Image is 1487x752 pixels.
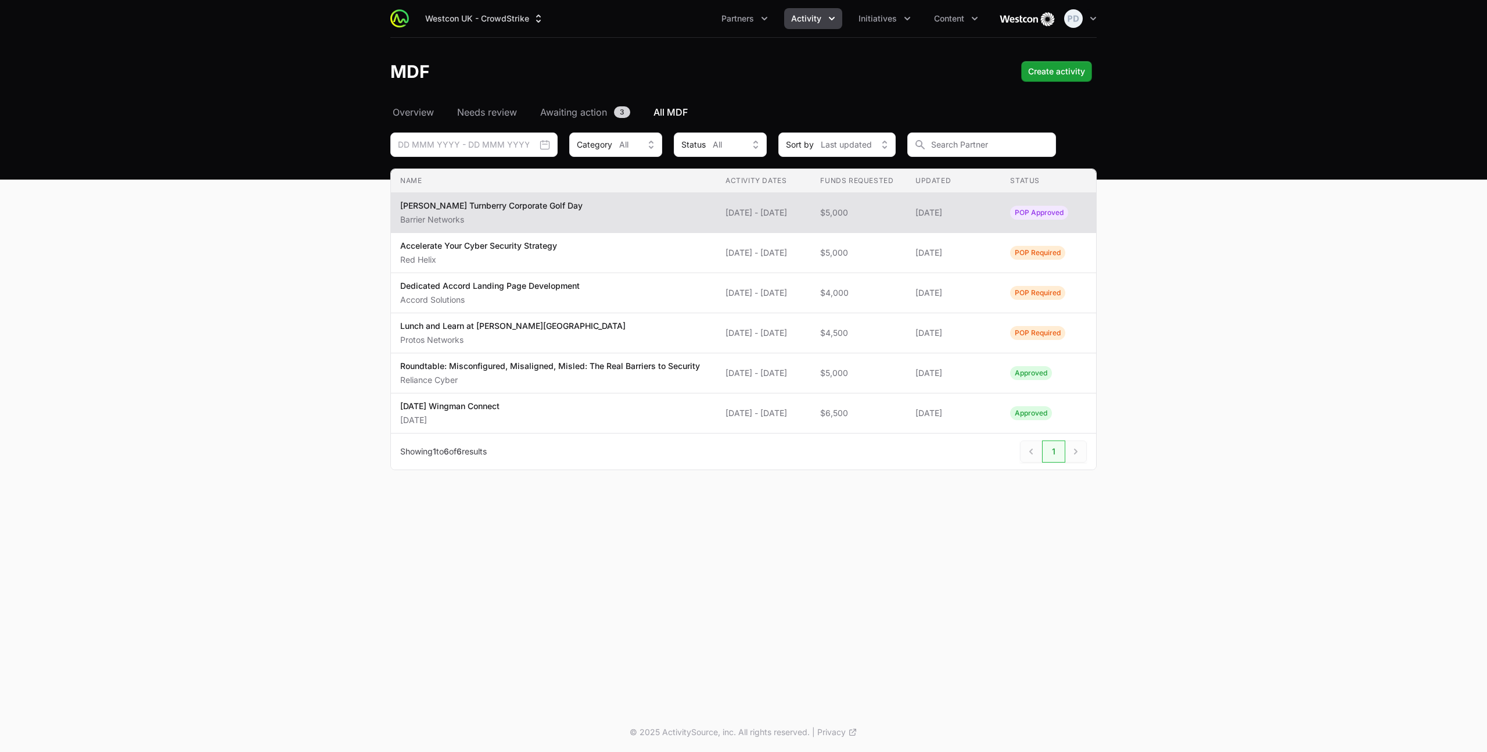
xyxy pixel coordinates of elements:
[457,446,462,456] span: 6
[1021,61,1092,82] div: Primary actions
[674,133,767,157] div: Activity Status filter
[390,133,1097,470] section: MDF Filters
[1042,441,1065,463] span: 1
[390,105,1097,119] nav: MDF navigation
[400,334,626,346] p: Protos Networks
[400,374,700,386] p: Reliance Cyber
[569,133,662,157] button: CategoryAll
[393,105,434,119] span: Overview
[859,13,897,24] span: Initiatives
[915,407,992,419] span: [DATE]
[651,105,690,119] a: All MDF
[1028,65,1085,78] span: Create activity
[786,139,814,151] span: Sort by
[725,327,802,339] span: [DATE] - [DATE]
[915,367,992,379] span: [DATE]
[915,287,992,299] span: [DATE]
[811,169,906,193] th: Funds Requested
[455,105,519,119] a: Needs review
[457,105,517,119] span: Needs review
[906,169,1001,193] th: Updated
[390,9,409,28] img: ActivitySource
[1010,206,1068,220] span: Activity Status
[391,169,716,193] th: Name
[817,726,857,738] a: Privacy
[1010,366,1052,380] span: Activity Status
[934,13,964,24] span: Content
[820,407,897,419] span: $6,500
[725,207,802,219] span: [DATE] - [DATE]
[1064,9,1083,28] img: Payam Dinarvand
[812,726,815,738] span: |
[725,287,802,299] span: [DATE] - [DATE]
[390,133,558,157] input: DD MMM YYYY - DD MMM YYYY
[400,414,500,426] p: [DATE]
[433,446,436,456] span: 1
[400,446,487,457] p: Showing to of results
[444,446,449,456] span: 6
[852,8,918,29] div: Initiatives menu
[540,105,607,119] span: Awaiting action
[725,367,802,379] span: [DATE] - [DATE]
[681,139,706,151] span: Status
[784,8,842,29] button: Activity
[821,139,872,151] span: Last updated
[915,207,992,219] span: [DATE]
[409,8,985,29] div: Main navigation
[1001,169,1096,193] th: Status
[418,8,551,29] div: Supplier switch menu
[791,13,821,24] span: Activity
[716,169,811,193] th: Activity Dates
[927,8,985,29] button: Content
[820,207,897,219] span: $5,000
[725,247,802,259] span: [DATE] - [DATE]
[1010,286,1065,300] span: Activity Status
[714,8,775,29] div: Partners menu
[400,280,580,292] p: Dedicated Accord Landing Page Development
[784,8,842,29] div: Activity menu
[721,13,754,24] span: Partners
[1021,61,1092,82] button: Create activity
[390,61,430,82] h1: MDF
[714,8,775,29] button: Partners
[538,105,633,119] a: Awaiting action3
[820,247,897,259] span: $5,000
[400,214,583,225] p: Barrier Networks
[400,320,626,332] p: Lunch and Learn at [PERSON_NAME][GEOGRAPHIC_DATA]
[820,327,897,339] span: $4,500
[400,400,500,412] p: [DATE] Wingman Connect
[1010,246,1065,260] span: Activity Status
[725,407,802,419] span: [DATE] - [DATE]
[653,105,688,119] span: All MDF
[915,327,992,339] span: [DATE]
[400,294,580,306] p: Accord Solutions
[999,7,1055,30] img: Westcon UK
[907,133,1056,157] input: Search Partner
[713,139,722,151] span: All
[778,133,896,157] button: Sort byLast updated
[927,8,985,29] div: Content menu
[400,200,583,212] p: [PERSON_NAME] Turnberry Corporate Golf Day
[820,367,897,379] span: $5,000
[390,133,558,157] div: Date range picker
[400,254,557,266] p: Red Helix
[400,360,700,372] p: Roundtable: Misconfigured, Misaligned, Misled: The Real Barriers to Security
[820,287,897,299] span: $4,000
[569,133,662,157] div: Activity Type filter
[915,247,992,259] span: [DATE]
[614,106,630,118] span: 3
[852,8,918,29] button: Initiatives
[418,8,551,29] button: Westcon UK - CrowdStrike
[390,105,436,119] a: Overview
[577,139,612,151] span: Category
[619,139,628,151] span: All
[630,726,810,738] p: © 2025 ActivitySource, inc. All rights reserved.
[1010,326,1065,340] span: Activity Status
[778,133,896,157] div: Sort by filter
[674,133,767,157] button: StatusAll
[400,240,557,252] p: Accelerate Your Cyber Security Strategy
[1010,406,1052,420] span: Activity Status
